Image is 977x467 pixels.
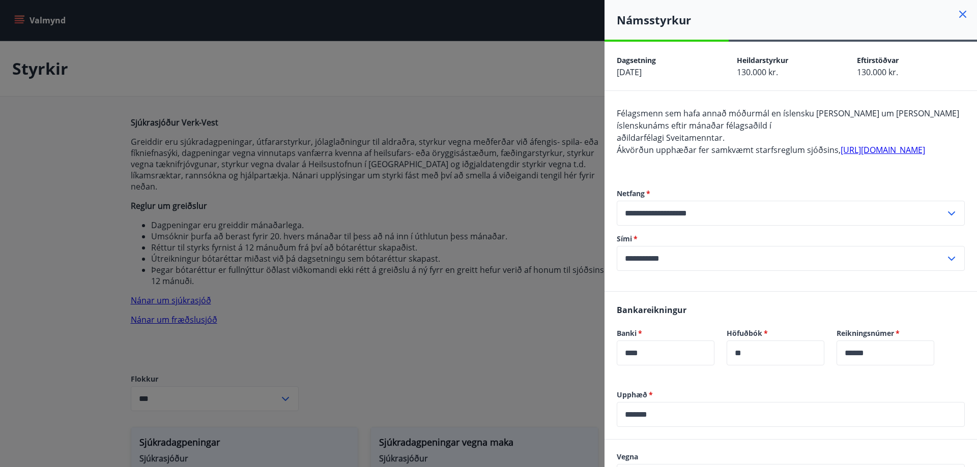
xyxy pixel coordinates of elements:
[617,132,725,143] span: aðildarfélagi Sveitamenntar.
[737,55,788,65] span: Heildarstyrkur
[727,328,824,338] label: Höfuðbók
[617,390,965,400] label: Upphæð
[617,234,965,244] label: Sími
[737,67,778,78] span: 130.000 kr.
[617,452,965,462] label: Vegna
[617,402,965,427] div: Upphæð
[857,67,898,78] span: 130.000 kr.
[617,55,656,65] span: Dagsetning
[617,144,925,155] span: Ákvörðun upphæðar fer samkvæmt starfsreglum sjóðsins,
[617,12,977,27] h4: Námsstyrkur
[857,55,899,65] span: Eftirstöðvar
[617,67,642,78] span: [DATE]
[617,108,959,131] span: Félagsmenn sem hafa annað móðurmál en íslensku [PERSON_NAME] um [PERSON_NAME] íslenskunáms eftir ...
[837,328,934,338] label: Reikningsnúmer
[617,304,686,316] span: Bankareikningur
[617,328,714,338] label: Banki
[617,189,965,199] label: Netfang
[841,144,925,155] a: [URL][DOMAIN_NAME]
